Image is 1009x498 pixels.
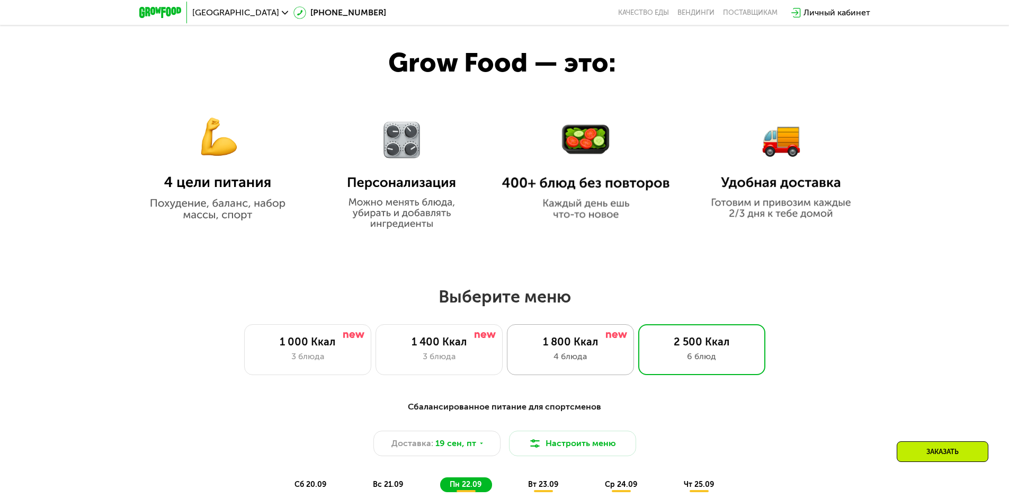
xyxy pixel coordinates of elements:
[387,335,492,348] div: 1 400 Ккал
[294,480,326,489] span: сб 20.09
[605,480,637,489] span: ср 24.09
[255,335,360,348] div: 1 000 Ккал
[684,480,714,489] span: чт 25.09
[388,43,656,83] div: Grow Food — это:
[618,8,669,17] a: Качество еды
[255,350,360,363] div: 3 блюда
[649,335,754,348] div: 2 500 Ккал
[518,335,623,348] div: 1 800 Ккал
[191,401,818,414] div: Сбалансированное питание для спортсменов
[677,8,715,17] a: Вендинги
[34,286,975,307] h2: Выберите меню
[649,350,754,363] div: 6 блюд
[528,480,558,489] span: вт 23.09
[391,437,433,450] span: Доставка:
[192,8,279,17] span: [GEOGRAPHIC_DATA]
[435,437,476,450] span: 19 сен, пт
[803,6,870,19] div: Личный кабинет
[450,480,481,489] span: пн 22.09
[293,6,386,19] a: [PHONE_NUMBER]
[518,350,623,363] div: 4 блюда
[373,480,403,489] span: вс 21.09
[723,8,778,17] div: поставщикам
[897,441,988,462] div: Заказать
[509,431,636,456] button: Настроить меню
[387,350,492,363] div: 3 блюда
